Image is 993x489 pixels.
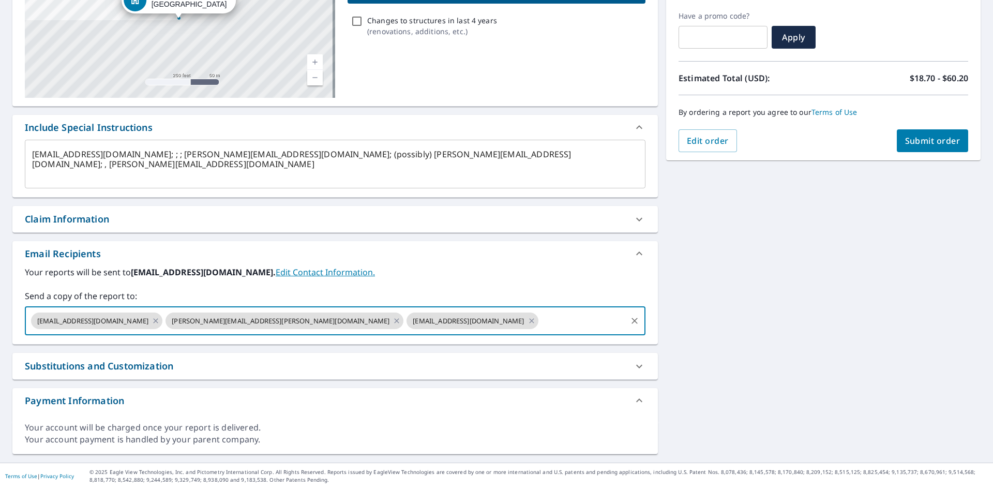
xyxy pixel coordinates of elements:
p: ( renovations, additions, etc. ) [367,26,497,37]
div: Include Special Instructions [12,115,658,140]
p: | [5,473,74,479]
div: [EMAIL_ADDRESS][DOMAIN_NAME] [407,313,538,329]
div: Claim Information [25,212,109,226]
div: Payment Information [25,394,124,408]
a: Terms of Use [811,107,857,117]
button: Submit order [897,129,969,152]
div: [PERSON_NAME][EMAIL_ADDRESS][PERSON_NAME][DOMAIN_NAME] [165,313,403,329]
p: © 2025 Eagle View Technologies, Inc. and Pictometry International Corp. All Rights Reserved. Repo... [89,468,988,484]
p: By ordering a report you agree to our [679,108,968,117]
div: Claim Information [12,206,658,232]
a: Terms of Use [5,472,37,480]
p: Estimated Total (USD): [679,72,823,84]
span: [PERSON_NAME][EMAIL_ADDRESS][PERSON_NAME][DOMAIN_NAME] [165,316,396,326]
span: [EMAIL_ADDRESS][DOMAIN_NAME] [407,316,530,326]
div: Email Recipients [12,241,658,266]
p: Changes to structures in last 4 years [367,15,497,26]
div: Your account will be charged once your report is delivered. [25,422,645,434]
label: Your reports will be sent to [25,266,645,278]
div: Payment Information [12,388,658,413]
div: [EMAIL_ADDRESS][DOMAIN_NAME] [31,313,162,329]
p: $18.70 - $60.20 [910,72,968,84]
span: [EMAIL_ADDRESS][DOMAIN_NAME] [31,316,155,326]
div: Email Recipients [25,247,101,261]
button: Clear [627,314,642,328]
span: Submit order [905,135,960,146]
button: Apply [772,26,816,49]
a: EditContactInfo [276,266,375,278]
span: Apply [780,32,807,43]
a: Current Level 17, Zoom Out [307,70,323,85]
button: Edit order [679,129,737,152]
div: Include Special Instructions [25,121,153,135]
div: Your account payment is handled by your parent company. [25,434,645,446]
div: Substitutions and Customization [12,353,658,379]
div: Substitutions and Customization [25,359,173,373]
textarea: [EMAIL_ADDRESS][DOMAIN_NAME]; ; ; [PERSON_NAME][EMAIL_ADDRESS][DOMAIN_NAME]; (possibly) [PERSON_N... [32,150,638,179]
label: Have a promo code? [679,11,768,21]
label: Send a copy of the report to: [25,290,645,302]
a: Privacy Policy [40,472,74,480]
a: Current Level 17, Zoom In [307,54,323,70]
b: [EMAIL_ADDRESS][DOMAIN_NAME]. [131,266,276,278]
span: Edit order [687,135,729,146]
